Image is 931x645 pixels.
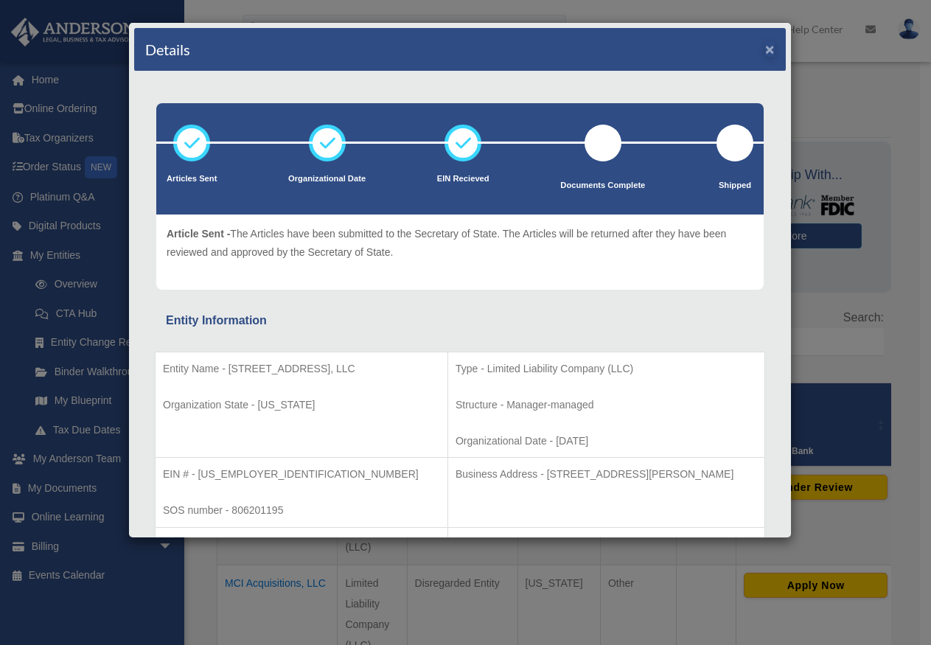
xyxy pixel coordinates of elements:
[167,172,217,186] p: Articles Sent
[163,360,440,378] p: Entity Name - [STREET_ADDRESS], LLC
[163,535,440,554] p: RA Name - [PERSON_NAME] Registered Agents
[167,228,230,240] span: Article Sent -
[560,178,645,193] p: Documents Complete
[456,535,757,554] p: RA Address - [STREET_ADDRESS][US_STATE]
[456,432,757,450] p: Organizational Date - [DATE]
[166,310,754,331] div: Entity Information
[167,225,753,261] p: The Articles have been submitted to the Secretary of State. The Articles will be returned after t...
[163,465,440,484] p: EIN # - [US_EMPLOYER_IDENTIFICATION_NUMBER]
[163,396,440,414] p: Organization State - [US_STATE]
[716,178,753,193] p: Shipped
[456,396,757,414] p: Structure - Manager-managed
[765,41,775,57] button: ×
[163,501,440,520] p: SOS number - 806201195
[456,465,757,484] p: Business Address - [STREET_ADDRESS][PERSON_NAME]
[437,172,489,186] p: EIN Recieved
[288,172,366,186] p: Organizational Date
[145,39,190,60] h4: Details
[456,360,757,378] p: Type - Limited Liability Company (LLC)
